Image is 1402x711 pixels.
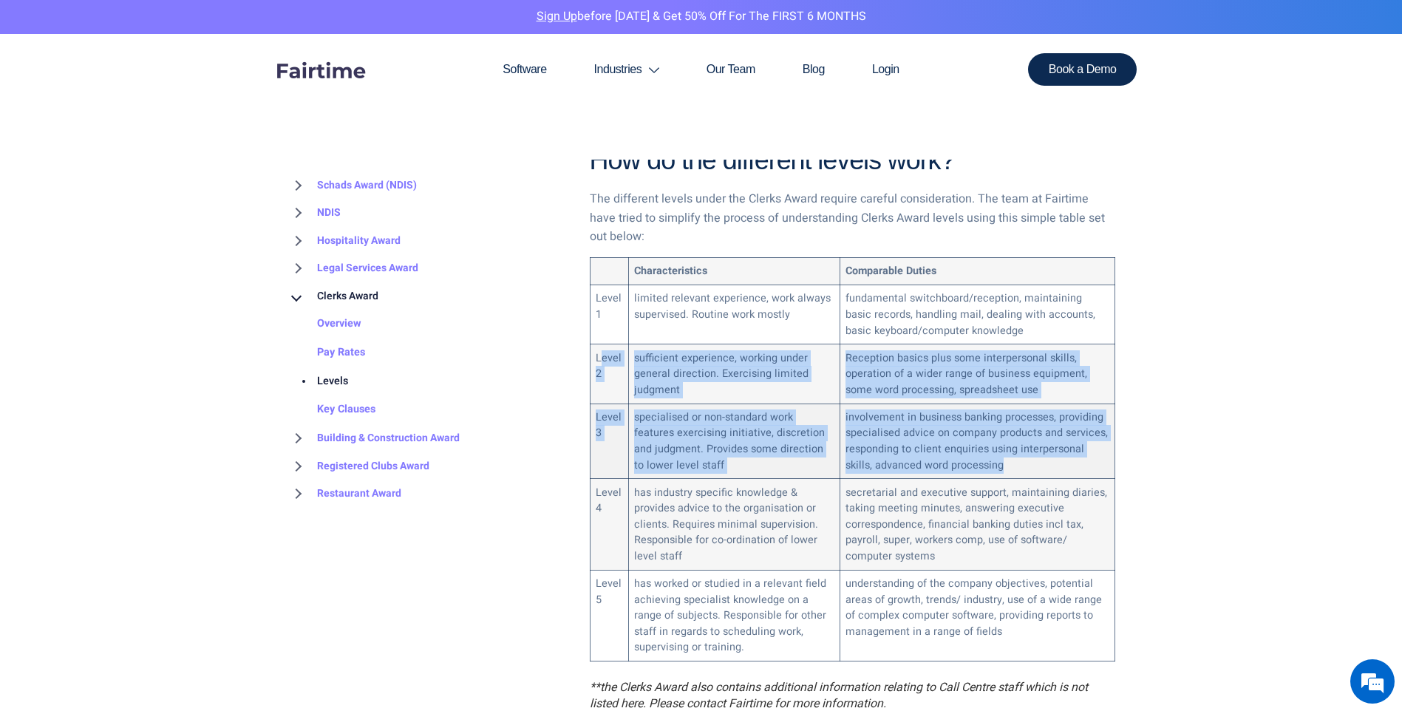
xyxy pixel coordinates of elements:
td: limited relevant experience, work always supervised. Routine work mostly [628,285,840,344]
textarea: Enter details in the input field [7,430,282,483]
a: Key Clauses [287,396,375,425]
a: Book a Demo [1028,53,1137,86]
td: secretarial and executive support, maintaining diaries, taking meeting minutes, answering executi... [840,479,1115,570]
div: Submit [191,373,234,392]
a: Our Team [683,34,779,105]
div: BROWSE TOPICS [287,140,568,508]
td: sufficient experience, working under general direction. Exercising limited judgment [628,344,840,404]
a: Industries [571,34,683,105]
td: fundamental switchboard/reception, maintaining basic records, handling mail, dealing with account... [840,285,1115,344]
strong: Characteristics [634,263,707,279]
a: Sign Up [537,7,577,25]
p: before [DATE] & Get 50% Off for the FIRST 6 MONTHS [11,7,1391,27]
td: has worked or studied in a relevant field achieving specialist knowledge on a range of subjects. ... [628,570,840,661]
a: Legal Services Award [287,255,418,283]
a: Blog [779,34,848,105]
td: Level 4 [590,479,628,570]
a: Restaurant Award [287,480,401,508]
td: Level 2 [590,344,628,404]
a: Clerks Award [287,282,378,310]
a: Levels [287,367,348,396]
a: Login [848,34,923,105]
td: understanding of the company objectives, potential areas of growth, trends/ industry, use of a wi... [840,570,1115,661]
span: Book a Demo [1049,64,1117,75]
a: NDIS [287,200,341,228]
td: involvement in business banking processes, providing specialised advice on company products and s... [840,404,1115,479]
a: Hospitality Award [287,227,401,255]
a: Software [479,34,570,105]
td: Level 1 [590,285,628,344]
a: Pay Rates [287,339,365,367]
a: Registered Clubs Award [287,452,429,480]
td: Level 5 [590,570,628,661]
div: Need Clerks Rates? [77,83,248,103]
a: Overview [287,310,361,339]
td: specialised or non-standard work features exercising initiative, discretion and judgment. Provide... [628,404,840,479]
strong: Comparable Duties [845,263,936,279]
img: d_7003521856_operators_12627000000521031 [25,74,62,111]
a: Building & Construction Award [287,424,460,452]
td: Reception basics plus some interpersonal skills, operation of a wider range of business equipment... [840,344,1115,404]
div: We'll Send Them to You [34,317,234,333]
div: Need Clerks Rates? [25,287,108,299]
td: has industry specific knowledge & provides advice to the organisation or clients. Requires minima... [628,479,840,570]
nav: BROWSE TOPICS [287,171,568,508]
a: Schads Award (NDIS) [287,171,417,200]
h2: How do the different levels work? [590,143,1115,178]
td: Level 3 [590,404,628,479]
p: The different levels under the Clerks Award require careful consideration. The team at Fairtime h... [590,190,1115,247]
div: Minimize live chat window [242,7,278,43]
